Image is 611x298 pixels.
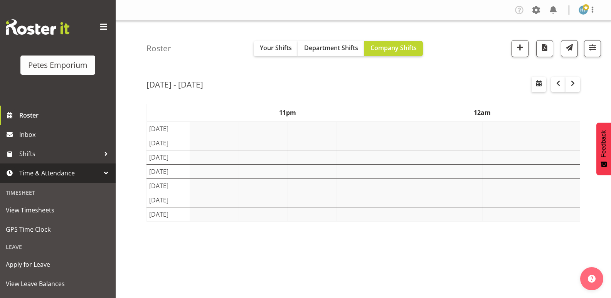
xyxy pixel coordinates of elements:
[2,239,114,255] div: Leave
[2,220,114,239] a: GPS Time Clock
[146,44,171,53] h4: Roster
[588,275,596,283] img: help-xxl-2.png
[146,79,203,89] h2: [DATE] - [DATE]
[147,207,190,221] td: [DATE]
[370,44,417,52] span: Company Shifts
[512,40,529,57] button: Add a new shift
[19,129,112,140] span: Inbox
[2,255,114,274] a: Apply for Leave
[147,150,190,164] td: [DATE]
[19,167,100,179] span: Time & Attendance
[2,274,114,293] a: View Leave Balances
[298,41,364,56] button: Department Shifts
[6,224,110,235] span: GPS Time Clock
[561,40,578,57] button: Send a list of all shifts for the selected filtered period to all rostered employees.
[600,130,607,157] span: Feedback
[385,104,580,121] th: 12am
[2,200,114,220] a: View Timesheets
[584,40,601,57] button: Filter Shifts
[19,109,112,121] span: Roster
[147,136,190,150] td: [DATE]
[596,123,611,175] button: Feedback - Show survey
[147,193,190,207] td: [DATE]
[6,19,69,35] img: Rosterit website logo
[147,164,190,178] td: [DATE]
[147,121,190,136] td: [DATE]
[254,41,298,56] button: Your Shifts
[6,204,110,216] span: View Timesheets
[28,59,88,71] div: Petes Emporium
[147,178,190,193] td: [DATE]
[304,44,358,52] span: Department Shifts
[536,40,553,57] button: Download a PDF of the roster according to the set date range.
[6,278,110,290] span: View Leave Balances
[190,104,385,121] th: 11pm
[364,41,423,56] button: Company Shifts
[19,148,100,160] span: Shifts
[6,259,110,270] span: Apply for Leave
[260,44,292,52] span: Your Shifts
[532,77,546,92] button: Select a specific date within the roster.
[579,5,588,15] img: helena-tomlin701.jpg
[2,185,114,200] div: Timesheet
